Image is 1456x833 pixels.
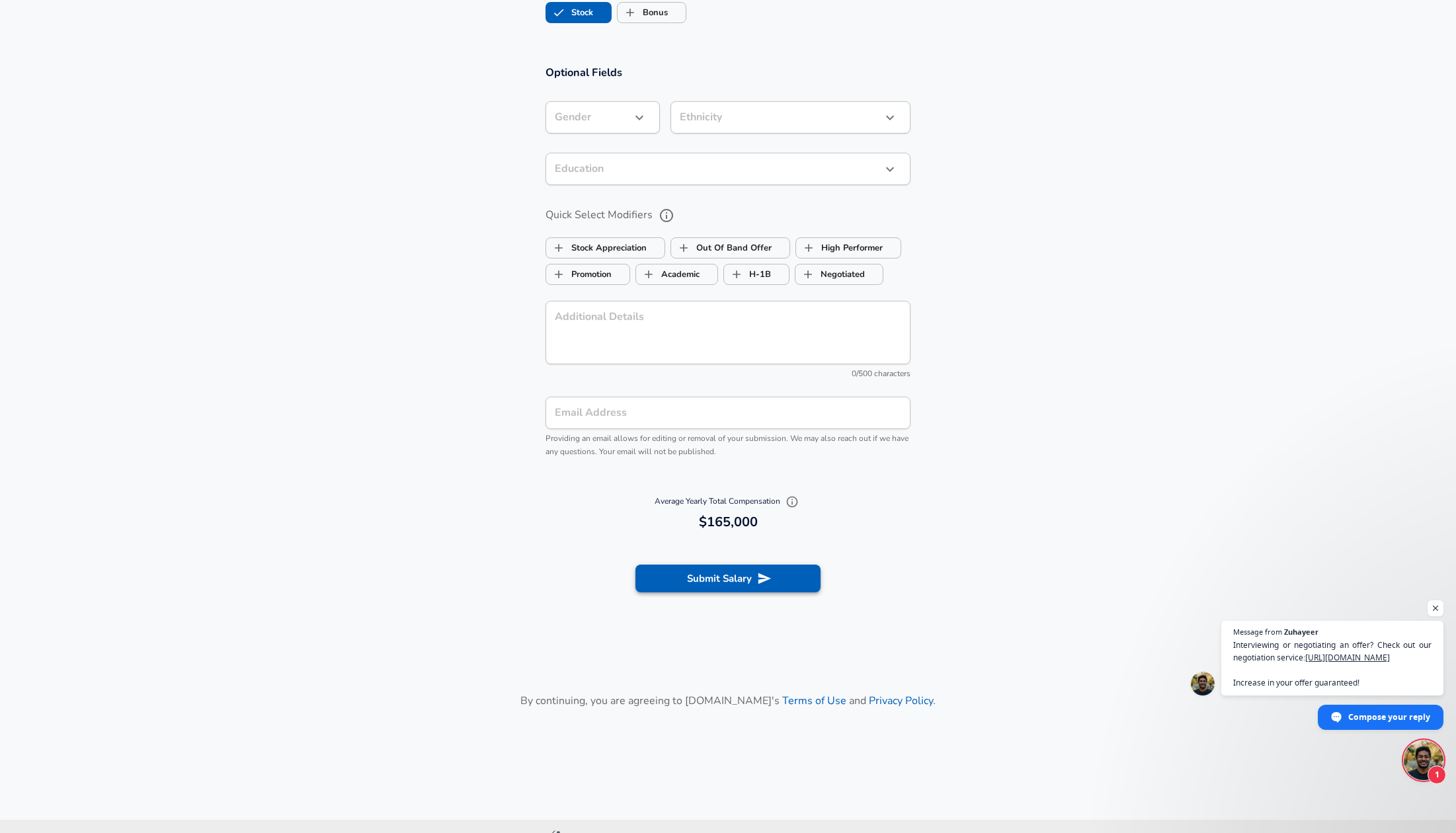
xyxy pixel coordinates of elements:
[636,262,661,287] span: Academic
[546,397,910,429] input: team@levels.fyi
[1233,639,1432,689] span: Interviewing or negotiating an offer? Check out our negotiation service: Increase in your offer g...
[1428,766,1446,784] span: 1
[635,264,718,285] button: AcademicAcademic
[635,565,821,592] button: Submit Salary
[796,235,883,260] label: High Performer
[546,235,647,260] label: Stock Appreciation
[551,512,905,533] h6: $165,000
[724,262,771,287] label: H-1B
[795,262,865,287] label: Negotiated
[795,264,883,285] button: NegotiatedNegotiated
[671,235,696,260] span: Out Of Band Offer
[636,262,700,287] label: Academic
[1233,628,1282,635] span: Message from
[546,237,665,258] button: Stock AppreciationStock Appreciation
[671,235,772,260] label: Out Of Band Offer
[796,235,821,260] span: High Performer
[724,262,749,287] span: H-1B
[546,433,909,457] span: Providing an email allows for editing or removal of your submission. We may also reach out if we ...
[670,237,790,258] button: Out Of Band OfferOut Of Band Offer
[546,262,612,287] label: Promotion
[1348,705,1430,729] span: Compose your reply
[723,264,789,285] button: H-1BH-1B
[546,235,571,260] span: Stock Appreciation
[546,368,910,381] div: 0/500 characters
[655,496,802,506] span: Average Yearly Total Compensation
[782,694,846,708] a: Terms of Use
[795,237,901,258] button: High PerformerHigh Performer
[546,204,910,227] label: Quick Select Modifiers
[546,262,571,287] span: Promotion
[655,204,678,227] button: help
[546,2,612,23] button: StockStock
[1284,628,1318,635] span: Zuhayeer
[546,65,910,80] h3: Optional Fields
[617,2,686,23] button: BonusBonus
[1404,740,1443,780] div: Open chat
[869,694,933,708] a: Privacy Policy
[795,262,821,287] span: Negotiated
[782,492,802,512] button: Explain Total Compensation
[546,264,630,285] button: PromotionPromotion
